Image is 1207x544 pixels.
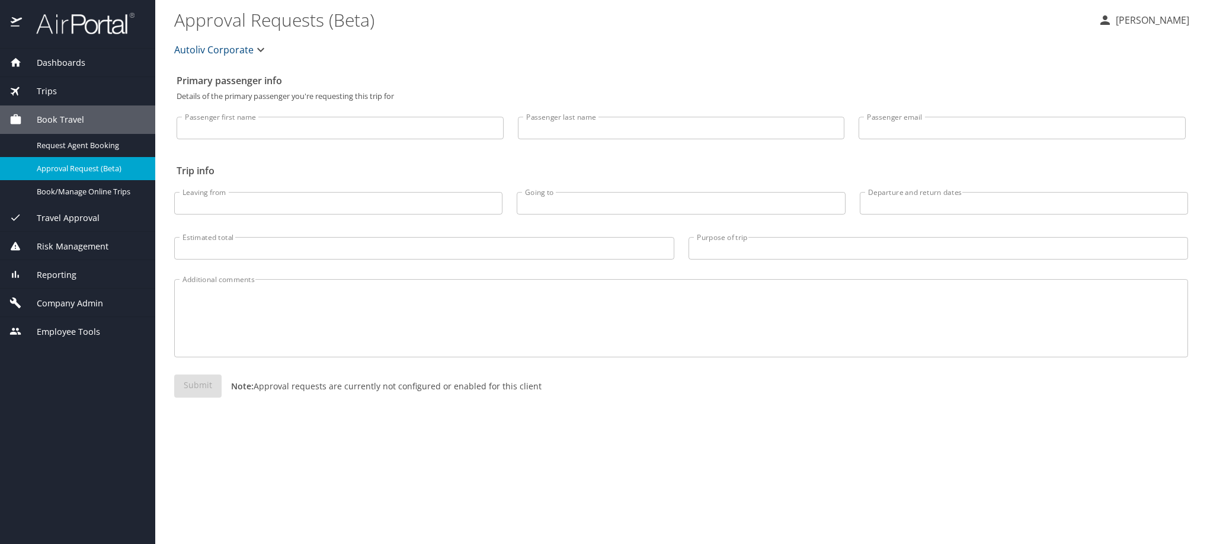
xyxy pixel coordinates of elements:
h2: Trip info [177,161,1186,180]
span: Trips [22,85,57,98]
img: icon-airportal.png [11,12,23,35]
h2: Primary passenger info [177,71,1186,90]
strong: Note: [231,380,254,392]
p: Details of the primary passenger you're requesting this trip for [177,92,1186,100]
span: Book/Manage Online Trips [37,186,141,197]
span: Autoliv Corporate [174,41,254,58]
span: Dashboards [22,56,85,69]
p: Approval requests are currently not configured or enabled for this client [222,380,542,392]
span: Request Agent Booking [37,140,141,151]
span: Book Travel [22,113,84,126]
span: Travel Approval [22,212,100,225]
p: [PERSON_NAME] [1112,13,1189,27]
span: Company Admin [22,297,103,310]
button: [PERSON_NAME] [1093,9,1194,31]
span: Approval Request (Beta) [37,163,141,174]
span: Employee Tools [22,325,100,338]
span: Risk Management [22,240,108,253]
button: Autoliv Corporate [169,38,273,62]
span: Reporting [22,268,76,281]
h1: Approval Requests (Beta) [174,1,1088,38]
img: airportal-logo.png [23,12,135,35]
